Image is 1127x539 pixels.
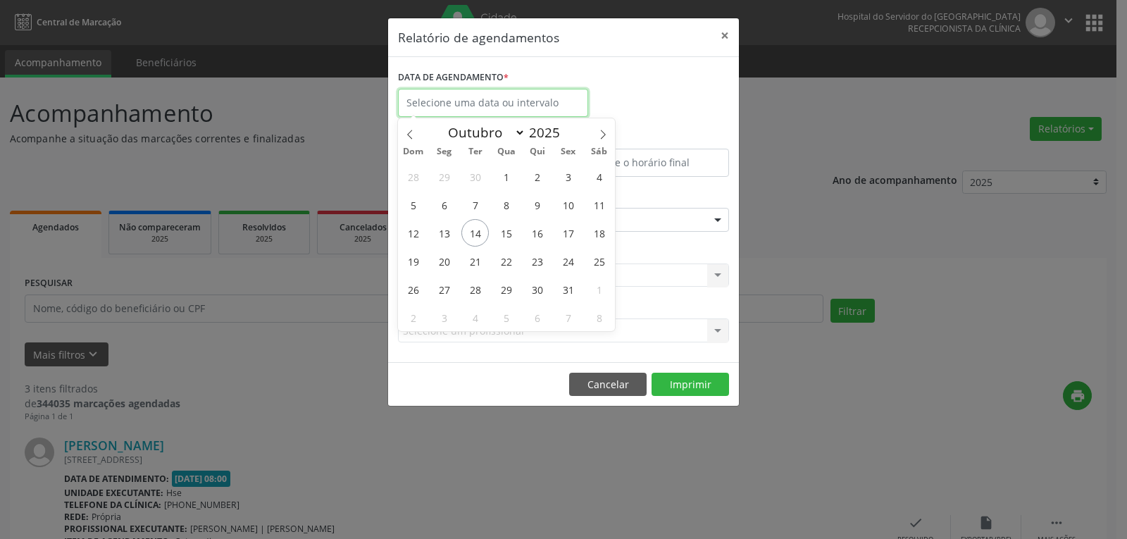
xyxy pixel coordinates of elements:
[461,163,489,190] span: Setembro 30, 2025
[569,373,647,397] button: Cancelar
[430,304,458,331] span: Novembro 3, 2025
[585,275,613,303] span: Novembro 1, 2025
[525,123,572,142] input: Year
[429,147,460,156] span: Seg
[399,275,427,303] span: Outubro 26, 2025
[491,147,522,156] span: Qua
[430,219,458,247] span: Outubro 13, 2025
[461,191,489,218] span: Outubro 7, 2025
[554,191,582,218] span: Outubro 10, 2025
[399,219,427,247] span: Outubro 12, 2025
[585,304,613,331] span: Novembro 8, 2025
[399,191,427,218] span: Outubro 5, 2025
[554,304,582,331] span: Novembro 7, 2025
[711,18,739,53] button: Close
[492,163,520,190] span: Outubro 1, 2025
[398,28,559,47] h5: Relatório de agendamentos
[523,247,551,275] span: Outubro 23, 2025
[554,275,582,303] span: Outubro 31, 2025
[554,247,582,275] span: Outubro 24, 2025
[430,191,458,218] span: Outubro 6, 2025
[399,247,427,275] span: Outubro 19, 2025
[523,191,551,218] span: Outubro 9, 2025
[585,163,613,190] span: Outubro 4, 2025
[523,219,551,247] span: Outubro 16, 2025
[461,247,489,275] span: Outubro 21, 2025
[585,191,613,218] span: Outubro 11, 2025
[523,275,551,303] span: Outubro 30, 2025
[554,163,582,190] span: Outubro 3, 2025
[553,147,584,156] span: Sex
[430,163,458,190] span: Setembro 29, 2025
[461,275,489,303] span: Outubro 28, 2025
[652,373,729,397] button: Imprimir
[441,123,525,142] select: Month
[430,275,458,303] span: Outubro 27, 2025
[522,147,553,156] span: Qui
[399,163,427,190] span: Setembro 28, 2025
[492,219,520,247] span: Outubro 15, 2025
[398,89,588,117] input: Selecione uma data ou intervalo
[492,275,520,303] span: Outubro 29, 2025
[523,304,551,331] span: Novembro 6, 2025
[492,304,520,331] span: Novembro 5, 2025
[567,149,729,177] input: Selecione o horário final
[585,219,613,247] span: Outubro 18, 2025
[492,247,520,275] span: Outubro 22, 2025
[584,147,615,156] span: Sáb
[492,191,520,218] span: Outubro 8, 2025
[398,67,509,89] label: DATA DE AGENDAMENTO
[461,304,489,331] span: Novembro 4, 2025
[585,247,613,275] span: Outubro 25, 2025
[554,219,582,247] span: Outubro 17, 2025
[567,127,729,149] label: ATÉ
[460,147,491,156] span: Ter
[523,163,551,190] span: Outubro 2, 2025
[430,247,458,275] span: Outubro 20, 2025
[461,219,489,247] span: Outubro 14, 2025
[398,147,429,156] span: Dom
[399,304,427,331] span: Novembro 2, 2025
